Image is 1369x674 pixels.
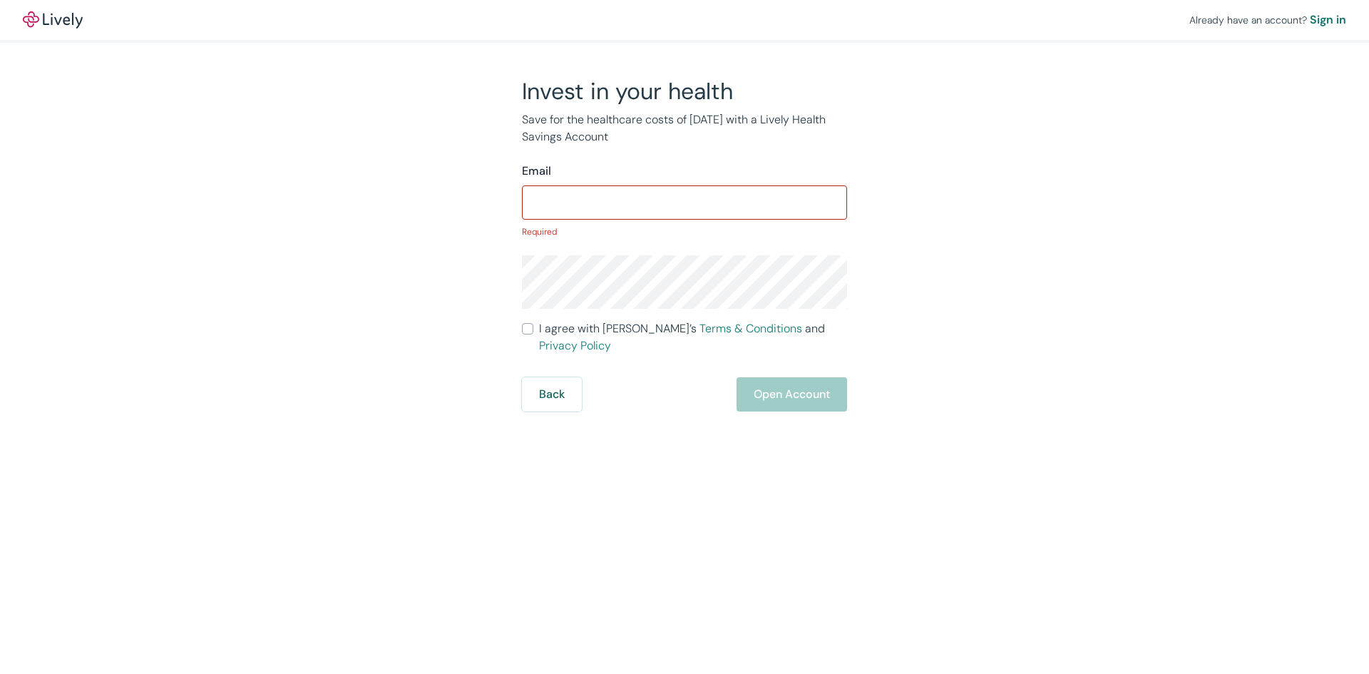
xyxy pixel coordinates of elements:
p: Required [522,225,847,238]
a: Terms & Conditions [699,321,802,336]
span: I agree with [PERSON_NAME]’s and [539,320,847,354]
button: Back [522,377,582,412]
label: Email [522,163,551,180]
div: Already have an account? [1189,11,1346,29]
h2: Invest in your health [522,77,847,106]
a: LivelyLively [23,11,83,29]
a: Sign in [1310,11,1346,29]
p: Save for the healthcare costs of [DATE] with a Lively Health Savings Account [522,111,847,145]
a: Privacy Policy [539,338,611,353]
img: Lively [23,11,83,29]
